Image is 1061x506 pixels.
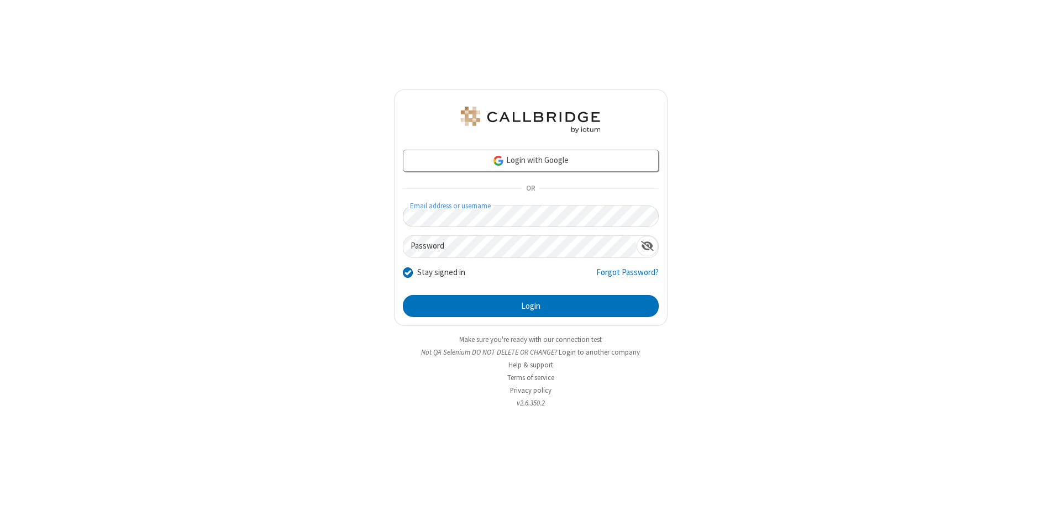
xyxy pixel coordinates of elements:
a: Login with Google [403,150,659,172]
span: OR [522,181,539,197]
button: Login [403,295,659,317]
label: Stay signed in [417,266,465,279]
button: Login to another company [559,347,640,357]
li: Not QA Selenium DO NOT DELETE OR CHANGE? [394,347,668,357]
a: Help & support [508,360,553,370]
a: Privacy policy [510,386,551,395]
a: Terms of service [507,373,554,382]
li: v2.6.350.2 [394,398,668,408]
a: Make sure you're ready with our connection test [459,335,602,344]
div: Show password [637,236,658,256]
img: QA Selenium DO NOT DELETE OR CHANGE [459,107,602,133]
input: Email address or username [403,205,659,227]
a: Forgot Password? [596,266,659,287]
input: Password [403,236,637,257]
img: google-icon.png [492,155,505,167]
